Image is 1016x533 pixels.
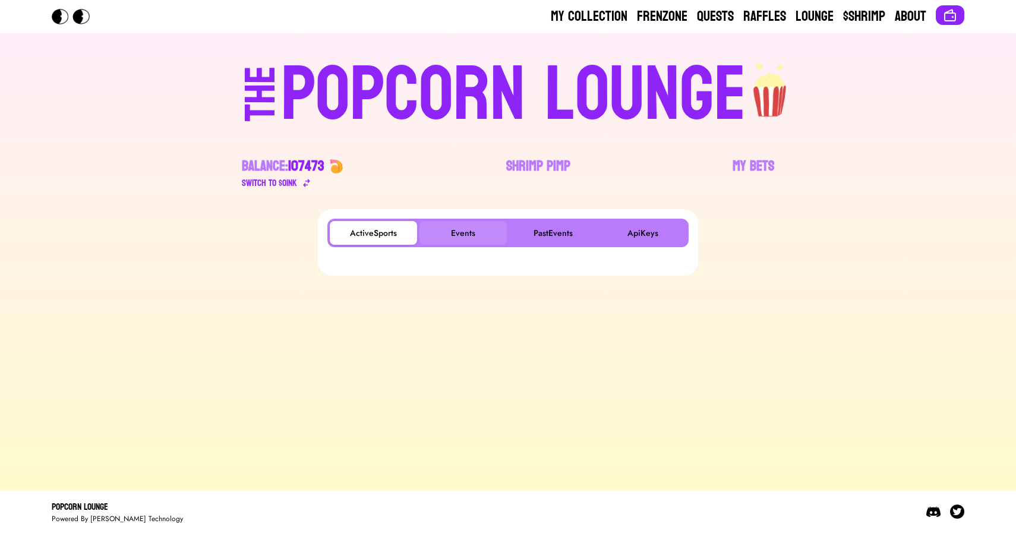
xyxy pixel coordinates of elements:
[743,7,786,26] a: Raffles
[733,157,774,190] a: My Bets
[288,153,324,179] span: 107473
[943,8,957,23] img: Connect wallet
[52,500,183,514] div: Popcorn Lounge
[843,7,885,26] a: $Shrimp
[419,221,507,245] button: Events
[52,9,99,24] img: Popcorn
[599,221,686,245] button: ApiKeys
[796,7,834,26] a: Lounge
[895,7,926,26] a: About
[926,504,941,519] img: Discord
[142,52,874,133] a: THEPOPCORN LOUNGEpopcorn
[330,221,417,245] button: ActiveSports
[637,7,687,26] a: Frenzone
[509,221,597,245] button: PastEvents
[746,52,795,119] img: popcorn
[329,159,343,174] img: 🍤
[950,504,964,519] img: Twitter
[697,7,734,26] a: Quests
[281,57,746,133] div: POPCORN LOUNGE
[506,157,570,190] a: Shrimp Pimp
[239,66,282,145] div: THE
[551,7,627,26] a: My Collection
[52,514,183,523] div: Powered By [PERSON_NAME] Technology
[242,157,324,176] div: Balance:
[242,176,297,190] div: Switch to $ OINK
